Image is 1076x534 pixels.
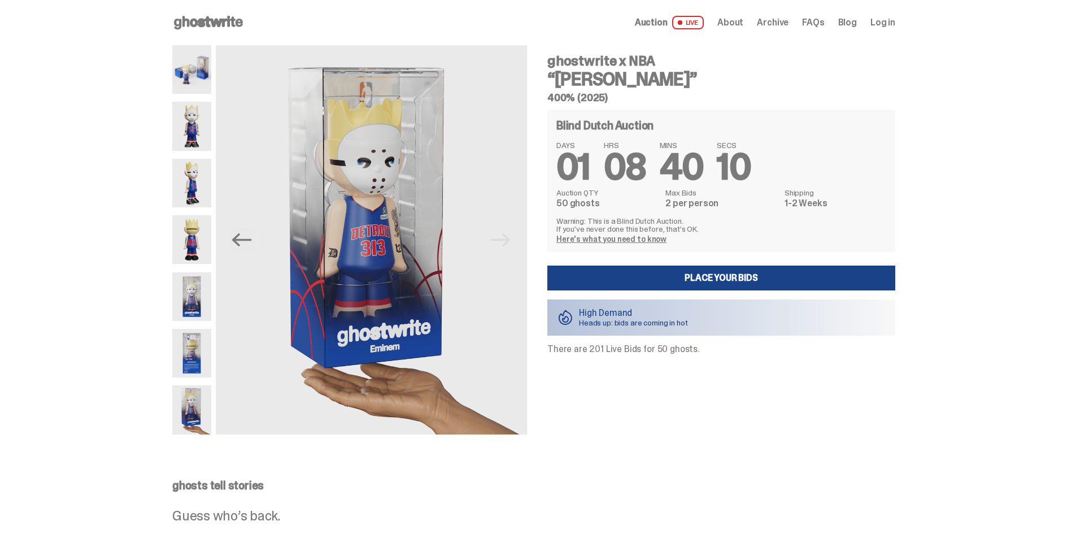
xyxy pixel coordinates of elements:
dd: 50 ghosts [556,199,659,208]
p: ghosts tell stories [172,480,895,491]
img: eminem%20scale.png [216,45,527,435]
span: MINS [660,141,704,149]
p: Warning: This is a Blind Dutch Auction. If you’ve never done this before, that’s OK. [556,217,886,233]
img: Copy%20of%20Eminem_NBA_400_1.png [172,102,211,150]
dt: Auction QTY [556,189,659,197]
a: FAQs [802,18,824,27]
p: Heads up: bids are coming in hot [579,319,688,327]
a: Place your Bids [547,266,895,290]
a: About [717,18,743,27]
span: DAYS [556,141,590,149]
a: Here's what you need to know [556,234,666,244]
button: Previous [229,227,254,252]
span: Auction [635,18,668,27]
h4: Blind Dutch Auction [556,120,654,131]
a: Archive [757,18,789,27]
span: HRS [604,141,646,149]
dt: Max Bids [665,189,778,197]
dd: 2 per person [665,199,778,208]
span: SECS [717,141,751,149]
span: 08 [604,144,646,190]
img: Eminem_NBA_400_12.png [172,272,211,321]
span: LIVE [672,16,704,29]
dt: Shipping [785,189,886,197]
h5: 400% (2025) [547,93,895,103]
p: There are 201 Live Bids for 50 ghosts. [547,345,895,354]
img: Copy%20of%20Eminem_NBA_400_3.png [172,159,211,207]
img: eminem%20scale.png [172,385,211,434]
a: Log in [870,18,895,27]
a: Blog [838,18,857,27]
p: High Demand [579,309,688,318]
span: 10 [717,144,751,190]
span: 40 [660,144,704,190]
a: Auction LIVE [635,16,704,29]
dd: 1-2 Weeks [785,199,886,208]
span: 01 [556,144,590,190]
img: Eminem_NBA_400_13.png [172,329,211,377]
img: Eminem_NBA_400_10.png [172,45,211,94]
h4: ghostwrite x NBA [547,54,895,68]
img: Copy%20of%20Eminem_NBA_400_6.png [172,215,211,264]
h3: “[PERSON_NAME]” [547,70,895,88]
